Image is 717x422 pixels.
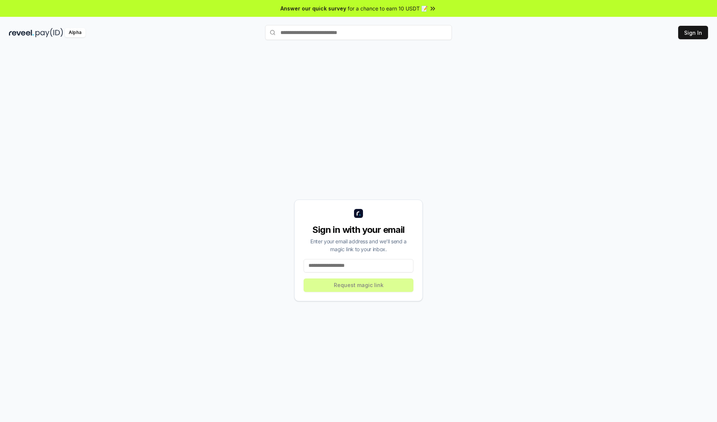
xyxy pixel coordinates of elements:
img: logo_small [354,209,363,218]
span: Answer our quick survey [280,4,346,12]
span: for a chance to earn 10 USDT 📝 [348,4,428,12]
img: reveel_dark [9,28,34,37]
div: Alpha [65,28,86,37]
button: Sign In [678,26,708,39]
img: pay_id [35,28,63,37]
div: Sign in with your email [304,224,413,236]
div: Enter your email address and we’ll send a magic link to your inbox. [304,237,413,253]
